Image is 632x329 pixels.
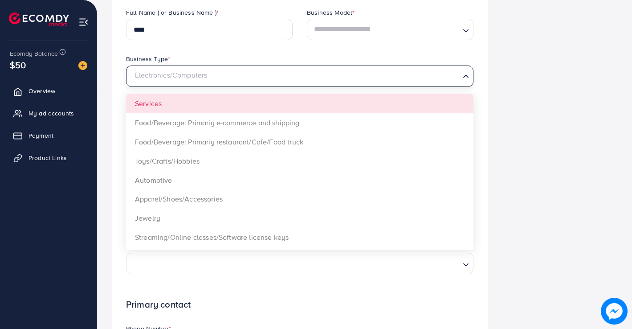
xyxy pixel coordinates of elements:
span: $50 [10,58,26,71]
li: Automotive [126,171,473,190]
h1: Primary contact [126,299,473,310]
span: Product Links [29,153,67,162]
img: menu [78,17,89,27]
div: Search for option [126,66,473,87]
div: Search for option [126,253,473,274]
li: Streaming/Online classes/Software license keys [126,228,473,247]
span: Payment [29,131,53,140]
label: Full Name ( or Business Name ) [126,8,219,17]
a: Overview [7,82,90,100]
a: Payment [7,127,90,144]
a: Product Links [7,149,90,167]
span: My ad accounts [29,109,74,118]
label: Business Model [307,8,355,17]
li: Jewelry [126,209,473,228]
li: Food/Beverage: Primariy restaurant/Cafe/Food truck [126,132,473,152]
label: Business Type [126,54,170,63]
li: Food/Beverage: Primariy e-commerce and shipping [126,113,473,132]
li: Toys/Crafts/Hobbies [126,152,473,171]
input: Search for option [311,21,459,38]
img: image [78,61,87,70]
img: image [603,300,625,322]
li: Apparel/Shoes/Accessories [126,189,473,209]
a: My ad accounts [7,104,90,122]
span: Overview [29,86,55,95]
input: Search for option [135,255,459,271]
li: Services [126,94,473,113]
div: Search for option [307,19,473,40]
li: Subscription-based products or services [126,247,473,266]
img: logo [9,12,69,26]
span: Ecomdy Balance [10,49,58,58]
input: Search for option [130,68,459,85]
